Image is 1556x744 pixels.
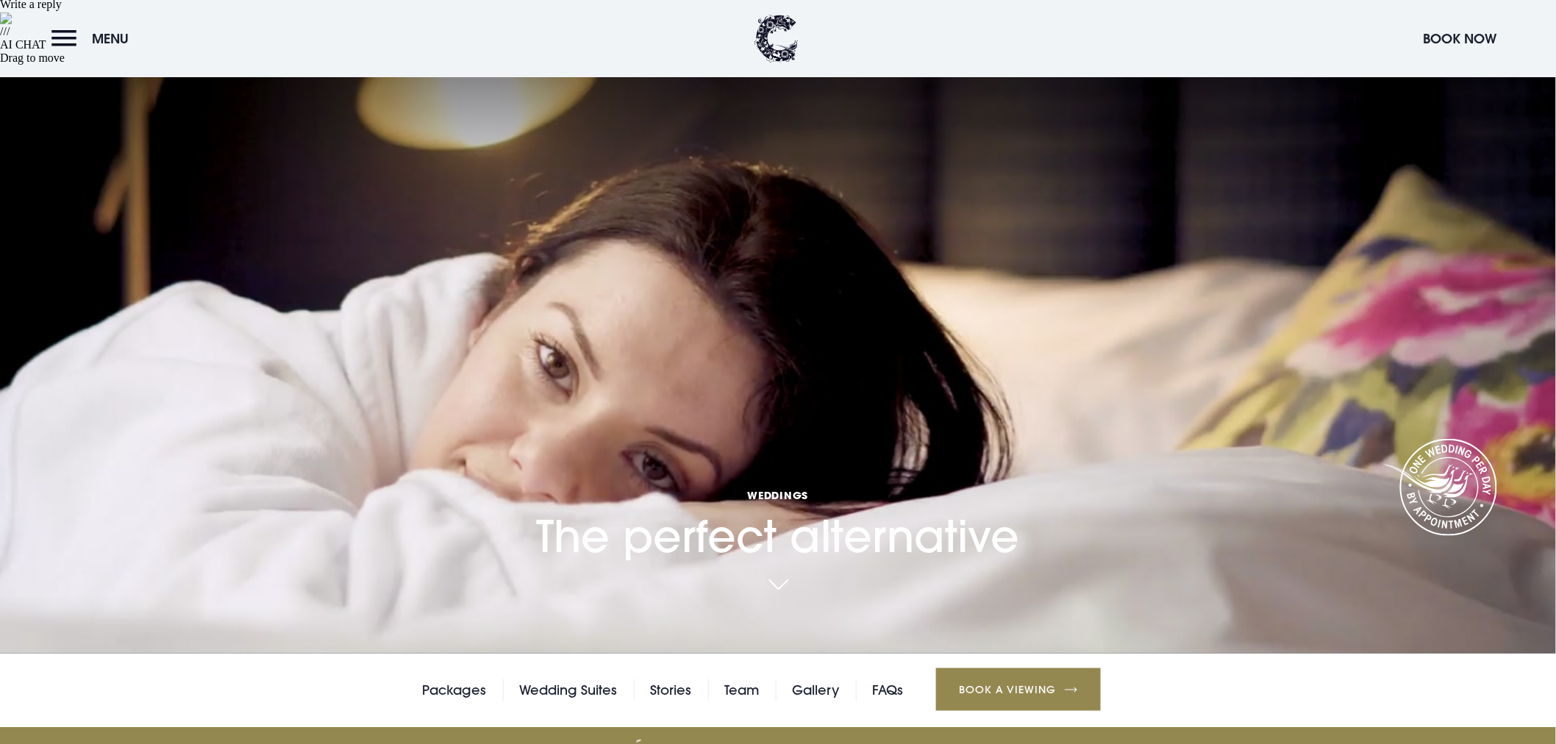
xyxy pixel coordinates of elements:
[422,679,486,701] a: Packages
[792,679,839,701] a: Gallery
[936,668,1101,711] a: Book a Viewing
[872,679,903,701] a: FAQs
[537,396,1020,562] h1: The perfect alternative
[537,488,1020,502] span: Weddings
[519,679,617,701] a: Wedding Suites
[724,679,759,701] a: Team
[650,679,691,701] a: Stories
